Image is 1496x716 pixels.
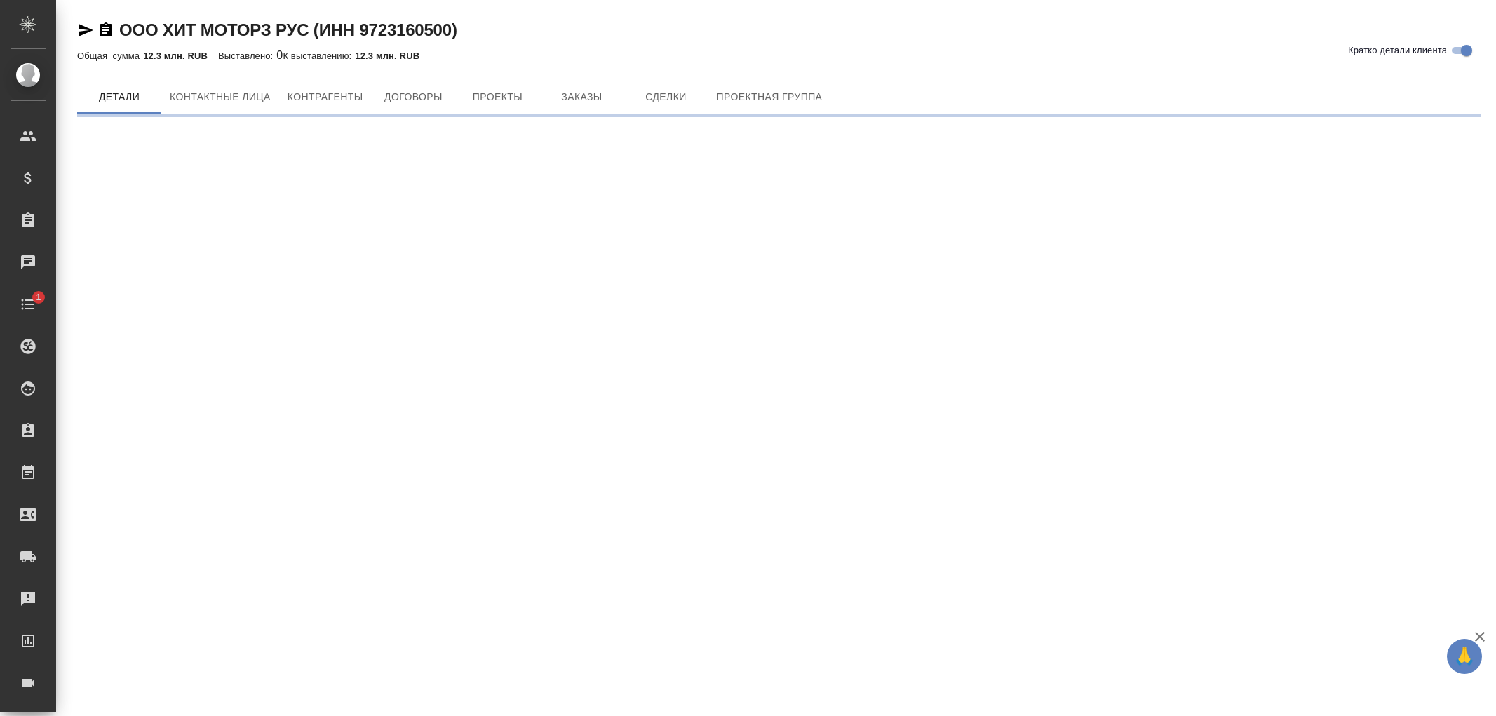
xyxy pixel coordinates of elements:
[355,50,430,61] p: 12.3 млн. RUB
[86,88,153,106] span: Детали
[464,88,531,106] span: Проекты
[77,47,1481,64] div: 0
[1453,642,1476,671] span: 🙏
[1447,639,1482,674] button: 🙏
[77,50,143,61] p: Общая сумма
[97,22,114,39] button: Скопировать ссылку
[288,88,363,106] span: Контрагенты
[119,20,457,39] a: ООО ХИТ МОТОРЗ РУС (ИНН 9723160500)
[283,50,355,61] p: К выставлению:
[379,88,447,106] span: Договоры
[4,287,53,322] a: 1
[27,290,49,304] span: 1
[77,22,94,39] button: Скопировать ссылку для ЯМессенджера
[143,50,218,61] p: 12.3 млн. RUB
[716,88,822,106] span: Проектная группа
[218,50,276,61] p: Выставлено:
[548,88,615,106] span: Заказы
[170,88,271,106] span: Контактные лица
[632,88,699,106] span: Сделки
[1348,43,1447,58] span: Кратко детали клиента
